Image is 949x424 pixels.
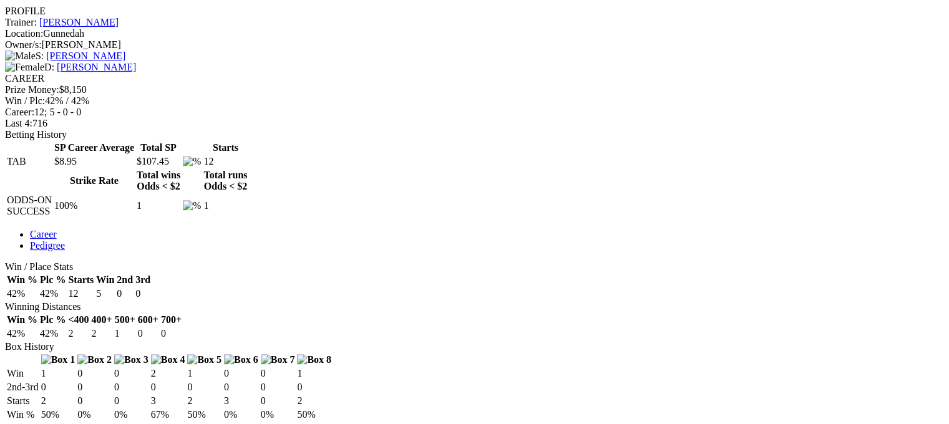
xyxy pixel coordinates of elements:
[5,129,944,140] div: Betting History
[6,287,38,300] td: 42%
[95,274,115,286] th: Win
[203,169,248,193] th: Total runs Odds < $2
[6,381,39,393] td: 2nd-3rd
[77,408,112,421] td: 0%
[114,314,136,326] th: 500+
[5,301,944,312] div: Winning Distances
[223,367,259,380] td: 0
[151,354,185,365] img: Box 4
[54,169,135,193] th: Strike Rate
[41,408,76,421] td: 50%
[223,395,259,407] td: 3
[6,314,38,326] th: Win %
[160,314,182,326] th: 700+
[203,142,248,154] th: Starts
[187,408,222,421] td: 50%
[5,341,944,352] div: Box History
[135,287,151,300] td: 0
[297,354,331,365] img: Box 8
[6,408,39,421] td: Win %
[5,73,944,84] div: CAREER
[57,62,136,72] a: [PERSON_NAME]
[67,287,94,300] td: 12
[5,95,944,107] div: 42% / 42%
[77,354,112,365] img: Box 2
[77,381,112,393] td: 0
[137,327,159,340] td: 0
[39,287,66,300] td: 42%
[114,327,136,340] td: 1
[46,51,125,61] a: [PERSON_NAME]
[30,240,65,251] a: Pedigree
[114,367,149,380] td: 0
[5,39,42,50] span: Owner/s:
[187,367,222,380] td: 1
[5,107,944,118] div: 12; 5 - 0 - 0
[54,142,135,154] th: SP Career Average
[54,194,135,218] td: 100%
[296,381,332,393] td: 0
[114,408,149,421] td: 0%
[296,395,332,407] td: 2
[260,367,296,380] td: 0
[67,274,94,286] th: Starts
[114,354,148,365] img: Box 3
[187,381,222,393] td: 0
[91,327,113,340] td: 2
[137,314,159,326] th: 600+
[41,367,76,380] td: 1
[5,107,34,117] span: Career:
[135,274,151,286] th: 3rd
[5,118,944,129] div: 716
[260,395,296,407] td: 0
[183,200,201,211] img: %
[5,95,45,106] span: Win / Plc:
[5,62,44,73] img: Female
[77,367,112,380] td: 0
[116,287,134,300] td: 0
[223,408,259,421] td: 0%
[67,327,89,340] td: 2
[136,169,181,193] th: Total wins Odds < $2
[5,6,944,17] div: PROFILE
[6,327,38,340] td: 42%
[223,381,259,393] td: 0
[150,408,186,421] td: 67%
[5,28,944,39] div: Gunnedah
[136,142,181,154] th: Total SP
[187,354,221,365] img: Box 5
[116,274,134,286] th: 2nd
[136,155,181,168] td: $107.45
[5,51,44,61] span: S:
[5,17,37,27] span: Trainer:
[6,194,52,218] td: ODDS-ON SUCCESS
[39,327,66,340] td: 42%
[6,367,39,380] td: Win
[260,408,296,421] td: 0%
[6,274,38,286] th: Win %
[41,354,75,365] img: Box 1
[150,367,186,380] td: 2
[160,327,182,340] td: 0
[39,17,119,27] a: [PERSON_NAME]
[5,261,944,272] div: Win / Place Stats
[150,381,186,393] td: 0
[5,84,944,95] div: $8,150
[5,118,32,128] span: Last 4:
[296,408,332,421] td: 50%
[91,314,113,326] th: 400+
[224,354,258,365] img: Box 6
[261,354,295,365] img: Box 7
[77,395,112,407] td: 0
[95,287,115,300] td: 5
[6,395,39,407] td: Starts
[203,155,248,168] td: 12
[5,51,36,62] img: Male
[150,395,186,407] td: 3
[5,62,54,72] span: D:
[41,381,76,393] td: 0
[296,367,332,380] td: 1
[136,194,181,218] td: 1
[114,395,149,407] td: 0
[183,156,201,167] img: %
